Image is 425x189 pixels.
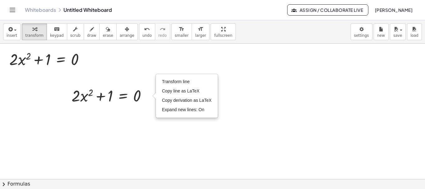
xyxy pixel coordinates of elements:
button: load [407,23,422,40]
span: Assign / Collaborate Live [292,7,363,13]
button: erase [99,23,116,40]
span: [PERSON_NAME] [375,7,413,13]
button: scrub [67,23,84,40]
button: [PERSON_NAME] [370,4,418,16]
button: redoredo [155,23,170,40]
button: fullscreen [211,23,236,40]
i: redo [160,26,166,33]
span: Transform line [162,79,190,84]
span: keypad [50,33,64,38]
button: format_sizesmaller [171,23,192,40]
span: undo [142,33,152,38]
button: insert [3,23,21,40]
i: format_size [179,26,184,33]
button: format_sizelarger [192,23,209,40]
span: settings [354,33,369,38]
i: format_size [198,26,203,33]
span: larger [195,33,206,38]
span: Copy line as LaTeX [162,88,200,93]
span: save [393,33,402,38]
button: Toggle navigation [7,5,17,15]
button: draw [84,23,100,40]
span: load [410,33,418,38]
span: erase [103,33,113,38]
span: insert [7,33,17,38]
button: undoundo [139,23,155,40]
span: fullscreen [214,33,232,38]
a: Whiteboards [25,7,56,13]
span: Expand new lines: On [162,107,204,112]
button: Assign / Collaborate Live [287,4,368,16]
span: new [377,33,385,38]
i: undo [144,26,150,33]
button: keyboardkeypad [47,23,67,40]
span: smaller [175,33,189,38]
button: new [374,23,389,40]
button: settings [351,23,372,40]
span: arrange [120,33,134,38]
span: Copy derivation as LaTeX [162,98,212,103]
span: transform [25,33,44,38]
i: keyboard [54,26,60,33]
button: transform [22,23,47,40]
span: scrub [70,33,81,38]
span: redo [158,33,167,38]
span: draw [87,33,96,38]
button: save [390,23,406,40]
button: arrange [116,23,138,40]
